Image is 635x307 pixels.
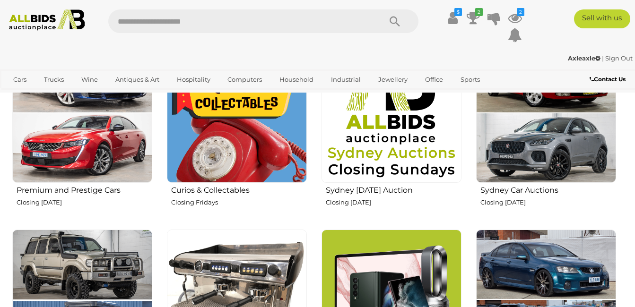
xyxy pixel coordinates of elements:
a: Premium and Prestige Cars Closing [DATE] [12,43,152,222]
h2: Sydney [DATE] Auction [326,184,461,195]
strong: Axleaxle [568,54,600,62]
a: Trucks [38,72,70,87]
a: Sell with us [574,9,630,28]
a: Cars [7,72,33,87]
button: Search [371,9,418,33]
h2: Premium and Prestige Cars [17,184,152,195]
img: Sydney Sunday Auction [322,43,461,183]
a: Jewellery [372,72,414,87]
i: 2 [475,8,483,16]
b: Contact Us [590,76,626,83]
span: | [602,54,604,62]
a: Sports [454,72,486,87]
a: Sydney [DATE] Auction Closing [DATE] [321,43,461,222]
i: $ [454,8,462,16]
a: Sign Out [605,54,633,62]
img: Allbids.com.au [5,9,89,31]
i: 2 [517,8,524,16]
img: Premium and Prestige Cars [12,43,152,183]
img: Sydney Car Auctions [476,43,616,183]
a: Curios & Collectables Closing Fridays [166,43,307,222]
img: Curios & Collectables [167,43,307,183]
a: Office [419,72,449,87]
a: 2 [466,9,480,26]
p: Closing [DATE] [17,197,152,208]
a: Wine [75,72,104,87]
p: Closing [DATE] [480,197,616,208]
a: Antiques & Art [109,72,165,87]
h2: Curios & Collectables [171,184,307,195]
a: Axleaxle [568,54,602,62]
p: Closing Fridays [171,197,307,208]
a: $ [445,9,460,26]
a: Sydney Car Auctions Closing [DATE] [476,43,616,222]
a: [GEOGRAPHIC_DATA] [7,87,87,103]
a: Contact Us [590,74,628,85]
p: Closing [DATE] [326,197,461,208]
a: Hospitality [171,72,217,87]
a: Computers [221,72,268,87]
a: Household [273,72,320,87]
a: 2 [508,9,522,26]
h2: Sydney Car Auctions [480,184,616,195]
a: Industrial [325,72,367,87]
